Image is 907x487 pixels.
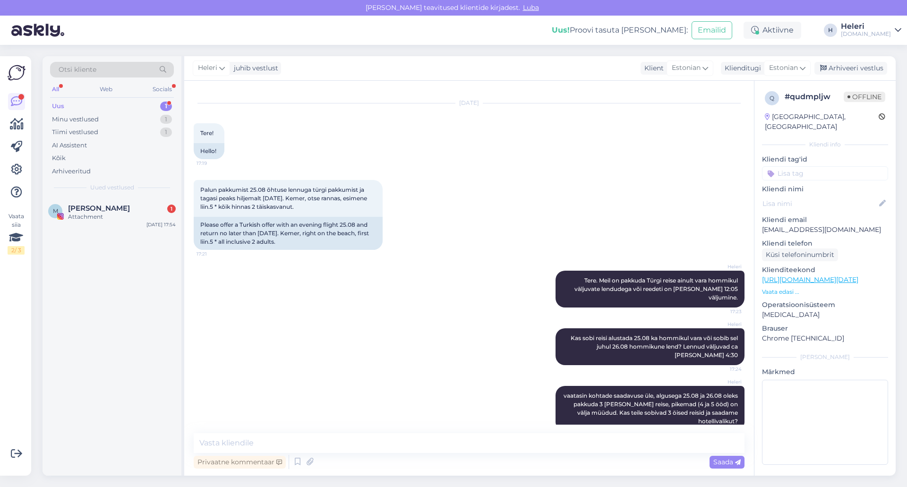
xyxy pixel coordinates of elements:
[641,63,664,73] div: Klient
[770,94,774,102] span: q
[53,207,58,214] span: M
[574,277,739,301] span: Tere. Meil on pakkuda Türgi reise ainult vara hommikul väljuvate lendudega või reedeti on [PERSON...
[762,367,888,377] p: Märkmed
[713,458,741,466] span: Saada
[8,64,26,82] img: Askly Logo
[762,288,888,296] p: Vaata edasi ...
[52,128,98,137] div: Tiimi vestlused
[844,92,885,102] span: Offline
[552,26,570,34] b: Uus!
[167,205,176,213] div: 1
[194,456,286,469] div: Privaatne kommentaar
[765,112,879,132] div: [GEOGRAPHIC_DATA], [GEOGRAPHIC_DATA]
[706,308,742,315] span: 17:23
[706,366,742,373] span: 17:24
[744,22,801,39] div: Aktiivne
[68,204,130,213] span: Mihkel Raidma
[841,30,891,38] div: [DOMAIN_NAME]
[198,63,217,73] span: Heleri
[762,166,888,180] input: Lisa tag
[90,183,134,192] span: Uued vestlused
[197,160,232,167] span: 17:19
[721,63,761,73] div: Klienditugi
[762,248,838,261] div: Küsi telefoninumbrit
[98,83,114,95] div: Web
[59,65,96,75] span: Otsi kliente
[841,23,891,30] div: Heleri
[8,212,25,255] div: Vaata siia
[762,225,888,235] p: [EMAIL_ADDRESS][DOMAIN_NAME]
[785,91,844,103] div: # qudmpljw
[52,141,87,150] div: AI Assistent
[8,246,25,255] div: 2 / 3
[52,167,91,176] div: Arhiveeritud
[762,184,888,194] p: Kliendi nimi
[762,239,888,248] p: Kliendi telefon
[841,23,901,38] a: Heleri[DOMAIN_NAME]
[769,63,798,73] span: Estonian
[52,154,66,163] div: Kõik
[52,102,64,111] div: Uus
[520,3,542,12] span: Luba
[200,186,368,210] span: Palun pakkumist 25.08 õhtuse lennuga türgi pakkumist ja tagasi peaks hiljemalt [DATE]. Kemer, ots...
[762,265,888,275] p: Klienditeekond
[194,217,383,250] div: Please offer a Turkish offer with an evening flight 25.08 and return no later than [DATE]. Kemer,...
[160,115,172,124] div: 1
[762,154,888,164] p: Kliendi tag'id
[552,25,688,36] div: Proovi tasuta [PERSON_NAME]:
[571,334,739,359] span: Kas sobi reisi alustada 25.08 ka hommikul vara või sobib sel juhul 26.08 hommikune lend? Lennud v...
[762,310,888,320] p: [MEDICAL_DATA]
[814,62,887,75] div: Arhiveeri vestlus
[194,143,224,159] div: Hello!
[197,250,232,257] span: 17:21
[160,128,172,137] div: 1
[146,221,176,228] div: [DATE] 17:54
[762,353,888,361] div: [PERSON_NAME]
[762,275,858,284] a: [URL][DOMAIN_NAME][DATE]
[200,129,214,137] span: Tere!
[824,24,837,37] div: H
[50,83,61,95] div: All
[762,198,877,209] input: Lisa nimi
[151,83,174,95] div: Socials
[194,99,744,107] div: [DATE]
[706,378,742,385] span: Heleri
[762,215,888,225] p: Kliendi email
[68,213,176,221] div: Attachment
[706,263,742,270] span: Heleri
[762,324,888,333] p: Brauser
[762,140,888,149] div: Kliendi info
[762,300,888,310] p: Operatsioonisüsteem
[230,63,278,73] div: juhib vestlust
[52,115,99,124] div: Minu vestlused
[706,321,742,328] span: Heleri
[762,333,888,343] p: Chrome [TECHNICAL_ID]
[160,102,172,111] div: 1
[692,21,732,39] button: Emailid
[564,392,739,425] span: vaatasin kohtade saadavuse üle, algusega 25.08 ja 26.08 oleks pakkuda 3 [PERSON_NAME] reise, pike...
[672,63,701,73] span: Estonian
